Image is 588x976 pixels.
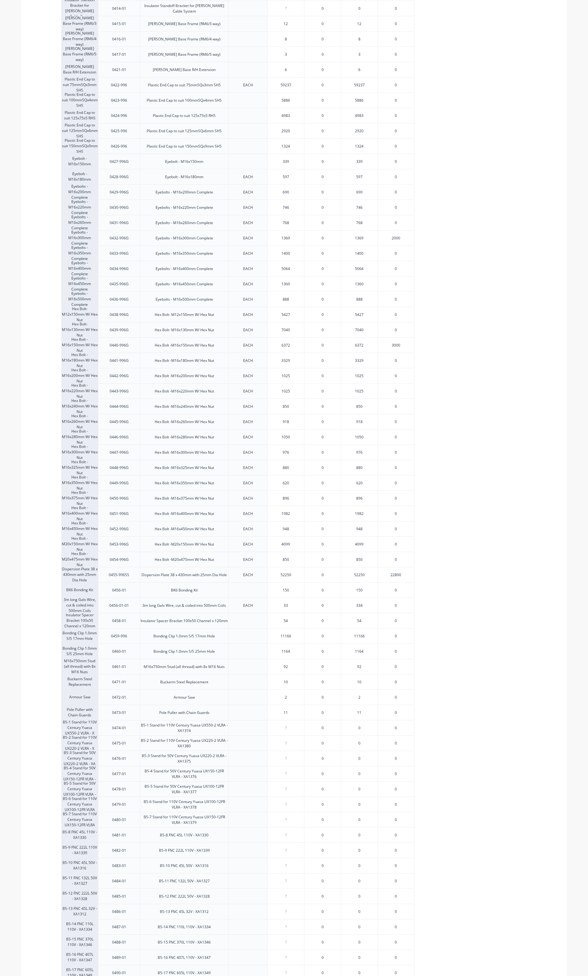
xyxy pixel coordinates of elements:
div: 0 [378,138,414,154]
div: 1324 [341,138,378,154]
div: 0445-996G [98,414,140,429]
div: 8 [268,32,304,47]
div: 22800 [378,567,414,582]
div: [PERSON_NAME] Base R/H Extension [140,62,228,77]
div: Hex Bolt -M16x300mm W/ Hex Nut [140,445,228,460]
div: 690 [341,184,378,200]
div: 0 [304,414,341,429]
div: 0 [378,77,414,92]
div: 0431-996G [98,215,140,230]
div: 1982 [341,506,378,521]
div: 0449-996G [98,475,140,490]
div: 0 [304,322,341,337]
div: Hex Bolt -M16x400mm W/ Hex Nut [61,506,98,521]
div: 0454-996G [98,552,140,567]
div: 0 [304,582,341,598]
div: 0447-996G [98,445,140,460]
div: 7040 [341,322,378,337]
div: EACH [228,77,267,92]
div: Dispersion Plate 38 x 430mm with 25mm Dia Hole [140,567,228,582]
div: EACH [228,567,267,582]
div: 976 [341,445,378,460]
div: 0441-996G [98,353,140,368]
div: Hex Bolt -M20x150mm W/ Hex Nut [140,536,228,552]
div: Hex Bolt -M16x325mm W/ Hex Nut [140,460,228,475]
div: EACH [228,536,267,552]
div: 3000 [378,337,414,353]
div: 0 [304,383,341,399]
div: Eyebolts - M16x260mm Complete [61,215,98,230]
div: Hex Bolt -M16x150mm W/ Hex Nut [140,337,228,353]
div: 4099 [268,537,304,552]
div: 880 [268,460,304,475]
div: BK6 Bonding Kit [140,582,228,598]
div: 59237 [341,77,378,92]
div: 2920 [341,123,378,138]
div: 948 [268,521,304,537]
div: 918 [341,414,378,429]
div: 0 [304,506,341,521]
div: Hex Bolt -M16x200mm W/ Hex Nut [61,368,98,383]
div: Hex Bolt -M20x475mm W/ Hex Nut [140,552,228,567]
div: 0439-996G [98,322,140,337]
div: 1360 [268,276,304,292]
div: [PERSON_NAME] Base R/H Extension [61,62,98,77]
div: 0428-996G [98,169,140,184]
div: Hex Bolt -M16x260mm W/ Hex Nut [61,414,98,429]
div: 7040 [268,322,304,338]
div: 0 [378,506,414,521]
div: 339 [341,154,378,169]
div: 948 [341,521,378,536]
div: EACH [228,353,267,368]
div: 0415-01 [98,16,140,31]
div: 0 [304,276,341,291]
div: 0416-01 [98,31,140,47]
div: 0 [378,368,414,383]
div: Eyebolts - M16x450mm Complete [61,276,98,291]
div: 620 [341,475,378,490]
div: EACH [228,383,267,399]
div: 0 [304,445,341,460]
div: 0 [378,92,414,108]
div: 0444-996G [98,399,140,414]
div: EACH [228,475,267,490]
div: 620 [268,475,304,491]
div: Plastic End Cap to suit 75mmSQx3mm SHS [61,77,98,92]
div: 0 [341,1,378,16]
div: 888 [268,292,304,307]
div: 0 [378,383,414,399]
div: 0 [378,414,414,429]
div: 0 [304,16,341,31]
div: 0424-996 [98,108,140,123]
div: Hex Bolt -M16x220mm W/ Hex Nut [61,383,98,399]
div: [PERSON_NAME] Base Frame (RM6/5 way) [61,47,98,62]
div: Hex Bolt- M12x150mm W/ Hex Nut [140,307,228,322]
div: 0 [304,169,341,184]
div: Hex Bolt -M16x200mm W/ Hex Nut [140,368,228,383]
div: Hex Bolt -M16x400mm W/ Hex Nut [140,506,228,521]
div: 0 [304,1,341,16]
div: 0 [378,246,414,261]
div: 0455-996SS [98,567,140,582]
div: 0 [304,552,341,567]
div: 0417-01 [98,47,140,62]
div: 0 [304,291,341,307]
div: 0432-996G [98,230,140,246]
div: EACH [228,368,267,383]
div: 850 [341,552,378,567]
div: Hex Bolt -M16x280mm W/ Hex Nut [140,429,228,445]
div: 0 [304,230,341,246]
div: 0442-996G [98,368,140,383]
div: Plastic End Cap to suit 75mmSQx3mm SHS [140,77,228,92]
div: 850 [268,399,304,414]
div: EACH [228,184,267,200]
div: Eyebolt - M16x180mm [61,169,98,184]
div: Hex Bolt -M16x150mm W/ Hex Nut [61,337,98,353]
input: ? [268,603,304,608]
div: EACH [228,552,267,567]
div: Hex Bolt -M20x150mm W/ Hex Nut [61,536,98,552]
div: 5064 [341,261,378,276]
div: 0 [304,368,341,383]
div: 690 [268,185,304,200]
div: EACH [228,490,267,506]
